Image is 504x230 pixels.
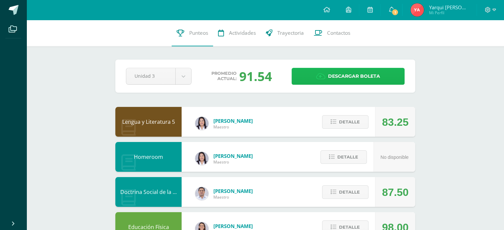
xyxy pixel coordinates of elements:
[126,68,191,84] a: Unidad 3
[380,155,409,160] span: No disponible
[277,29,304,36] span: Trayectoria
[382,177,409,207] div: 87.50
[322,115,368,129] button: Detalle
[115,107,182,137] div: Lengua y Literatura 5
[195,152,208,165] img: fd1196377973db38ffd7ffd912a4bf7e.png
[213,159,253,165] span: Maestro
[429,4,469,11] span: Yarqui [PERSON_NAME]
[292,68,405,85] a: Descargar boleta
[391,9,399,16] span: 1
[339,186,360,198] span: Detalle
[322,185,368,199] button: Detalle
[328,68,380,84] span: Descargar boleta
[189,29,208,36] span: Punteos
[339,116,360,128] span: Detalle
[135,68,167,84] span: Unidad 3
[115,177,182,207] div: Doctrina Social de la Iglesia
[429,10,469,16] span: Mi Perfil
[229,29,256,36] span: Actividades
[337,151,358,163] span: Detalle
[213,194,253,200] span: Maestro
[213,188,253,194] span: [PERSON_NAME]
[211,71,237,81] span: Promedio actual:
[320,150,367,164] button: Detalle
[411,3,424,17] img: f6032f60aa6ed035093355b46dc5c6d5.png
[213,20,261,46] a: Actividades
[213,124,253,130] span: Maestro
[327,29,350,36] span: Contactos
[309,20,355,46] a: Contactos
[172,20,213,46] a: Punteos
[213,117,253,124] span: [PERSON_NAME]
[213,153,253,159] span: [PERSON_NAME]
[382,107,409,137] div: 83.25
[115,142,182,172] div: Homeroom
[261,20,309,46] a: Trayectoria
[213,223,253,229] span: [PERSON_NAME]
[195,187,208,200] img: 15aaa72b904403ebb7ec886ca542c491.png
[239,68,272,85] div: 91.54
[195,117,208,130] img: fd1196377973db38ffd7ffd912a4bf7e.png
